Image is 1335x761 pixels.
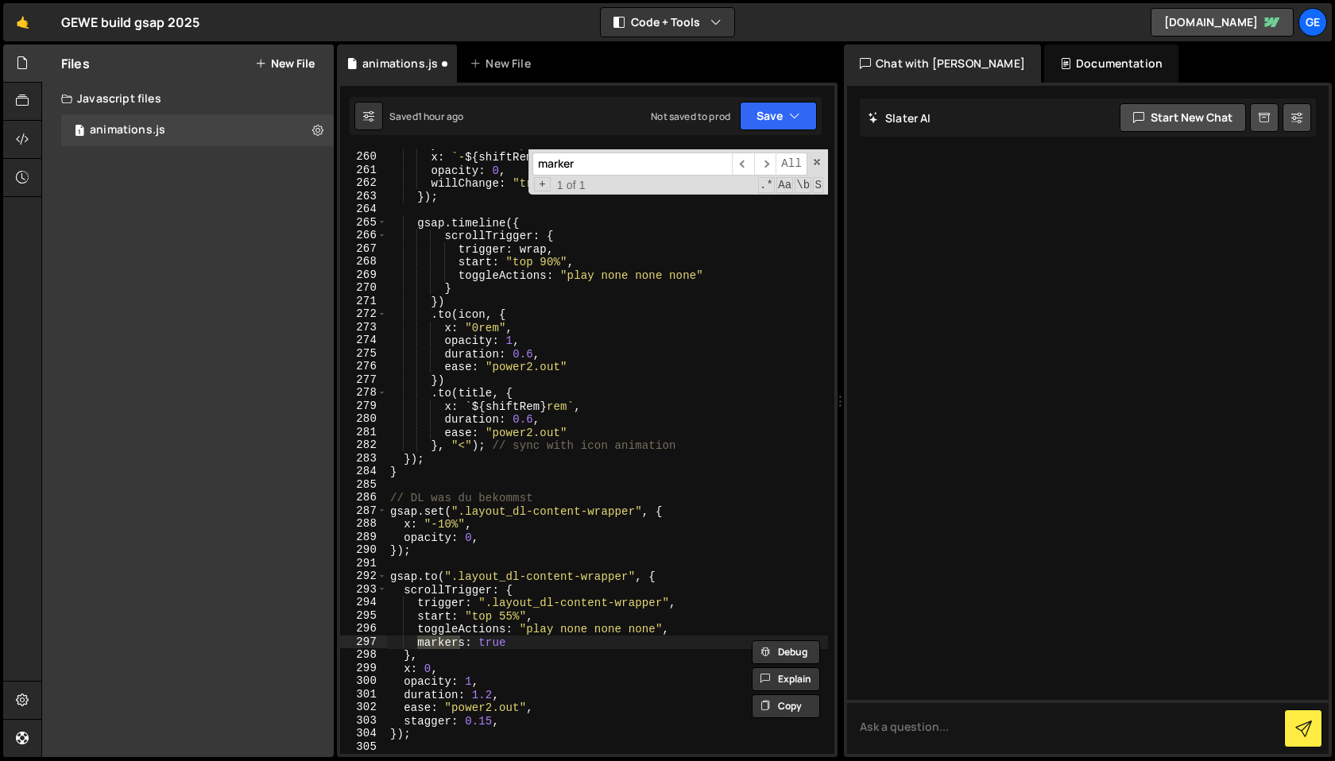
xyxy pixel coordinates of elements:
button: Copy [752,694,820,718]
div: 303 [340,714,387,728]
div: Saved [389,110,463,123]
img: logo_orange.svg [25,25,38,38]
div: 277 [340,373,387,387]
div: GEWE build gsap 2025 [61,13,199,32]
div: Documentation [1044,44,1178,83]
div: animations.js [362,56,438,71]
div: 276 [340,360,387,373]
input: Search for [532,153,732,176]
div: 304 [340,727,387,740]
span: Toggle Replace mode [534,177,551,192]
div: animations.js [90,123,165,137]
div: 264 [340,203,387,216]
div: 271 [340,295,387,308]
img: website_grey.svg [25,41,38,54]
span: RegExp Search [758,177,775,193]
div: Domain: [PERSON_NAME][DOMAIN_NAME] [41,41,263,54]
a: GE [1298,8,1327,37]
span: ​ [754,153,776,176]
a: 🤙 [3,3,42,41]
span: Search In Selection [813,177,823,193]
div: 288 [340,517,387,531]
div: 296 [340,622,387,635]
div: Javascript files [42,83,334,114]
div: Chat with [PERSON_NAME] [844,44,1041,83]
div: 260 [340,150,387,164]
span: Whole Word Search [795,177,811,193]
div: 299 [340,662,387,675]
div: 301 [340,688,387,701]
span: Alt-Enter [776,153,807,176]
div: 267 [340,242,387,256]
div: 262 [340,176,387,190]
div: 298 [340,648,387,662]
h2: Slater AI [868,110,931,126]
a: [DOMAIN_NAME] [1151,8,1294,37]
div: 279 [340,400,387,413]
img: tab_keywords_by_traffic_grey.svg [155,100,168,113]
div: 1 hour ago [418,110,464,123]
div: 302 [340,701,387,714]
button: Code + Tools [601,8,734,37]
div: 275 [340,347,387,361]
div: 280 [340,412,387,426]
img: tab_domain_overview_orange.svg [64,100,77,113]
div: 273 [340,321,387,334]
button: Start new chat [1120,103,1246,132]
div: 274 [340,334,387,347]
div: 281 [340,426,387,439]
div: 290 [340,543,387,557]
span: 1 of 1 [551,179,592,192]
span: 1 [75,126,84,138]
div: 289 [340,531,387,544]
div: 284 [340,465,387,478]
div: 295 [340,609,387,623]
div: 297 [340,635,387,649]
button: New File [255,57,315,70]
div: Not saved to prod [651,110,730,123]
div: 16828/45989.js [61,114,334,146]
div: 294 [340,596,387,609]
span: ​ [732,153,754,176]
div: New File [470,56,536,71]
div: 261 [340,164,387,177]
div: Keywords nach Traffic [172,102,274,112]
button: Save [740,102,817,130]
div: 282 [340,438,387,452]
span: CaseSensitive Search [776,177,793,193]
div: 285 [340,478,387,492]
div: 263 [340,190,387,203]
button: Explain [752,667,820,691]
h2: Files [61,55,90,72]
div: 269 [340,268,387,282]
div: v 4.0.25 [44,25,78,38]
div: 272 [340,307,387,321]
div: 293 [340,583,387,597]
div: 292 [340,570,387,583]
div: 270 [340,281,387,295]
div: 286 [340,491,387,504]
div: 283 [340,452,387,465]
div: 305 [340,740,387,754]
div: Domain [82,102,117,112]
div: 278 [340,386,387,400]
div: 291 [340,557,387,570]
button: Debug [752,640,820,664]
div: 265 [340,216,387,230]
div: 266 [340,229,387,242]
div: 300 [340,674,387,688]
div: 287 [340,504,387,518]
div: 268 [340,255,387,268]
